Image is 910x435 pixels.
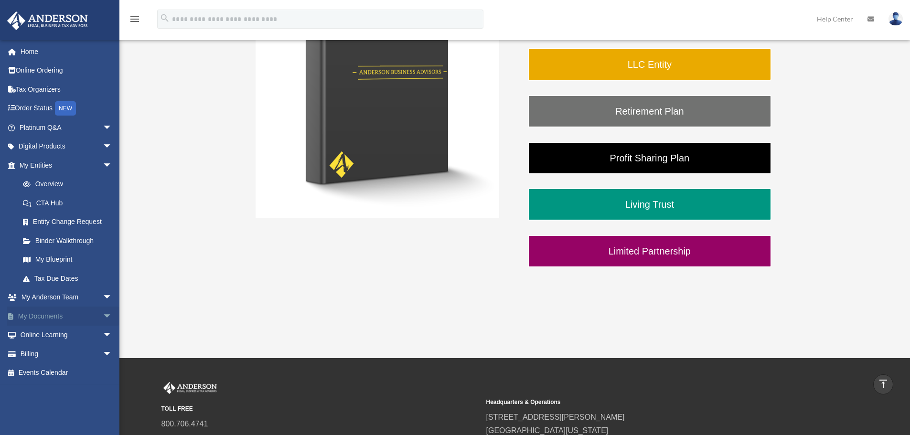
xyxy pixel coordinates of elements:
[160,13,170,23] i: search
[7,288,127,307] a: My Anderson Teamarrow_drop_down
[873,374,893,394] a: vertical_align_top
[103,326,122,345] span: arrow_drop_down
[13,212,127,232] a: Entity Change Request
[528,95,771,127] a: Retirement Plan
[161,404,480,414] small: TOLL FREE
[13,175,127,194] a: Overview
[103,118,122,138] span: arrow_drop_down
[129,13,140,25] i: menu
[7,307,127,326] a: My Documentsarrow_drop_down
[486,397,804,407] small: Headquarters & Operations
[13,231,122,250] a: Binder Walkthrough
[7,137,127,156] a: Digital Productsarrow_drop_down
[129,17,140,25] a: menu
[103,307,122,326] span: arrow_drop_down
[878,378,889,390] i: vertical_align_top
[7,344,127,363] a: Billingarrow_drop_down
[7,80,127,99] a: Tax Organizers
[161,382,219,394] img: Anderson Advisors Platinum Portal
[13,250,127,269] a: My Blueprint
[528,48,771,81] a: LLC Entity
[161,420,208,428] a: 800.706.4741
[7,156,127,175] a: My Entitiesarrow_drop_down
[55,101,76,116] div: NEW
[7,99,127,118] a: Order StatusNEW
[7,42,127,61] a: Home
[528,188,771,221] a: Living Trust
[103,344,122,364] span: arrow_drop_down
[7,363,127,382] a: Events Calendar
[103,137,122,157] span: arrow_drop_down
[528,235,771,267] a: Limited Partnership
[103,156,122,175] span: arrow_drop_down
[7,61,127,80] a: Online Ordering
[486,413,625,421] a: [STREET_ADDRESS][PERSON_NAME]
[486,426,609,435] a: [GEOGRAPHIC_DATA][US_STATE]
[7,118,127,137] a: Platinum Q&Aarrow_drop_down
[13,193,127,212] a: CTA Hub
[7,326,127,345] a: Online Learningarrow_drop_down
[889,12,903,26] img: User Pic
[103,288,122,308] span: arrow_drop_down
[4,11,91,30] img: Anderson Advisors Platinum Portal
[13,269,127,288] a: Tax Due Dates
[528,142,771,174] a: Profit Sharing Plan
